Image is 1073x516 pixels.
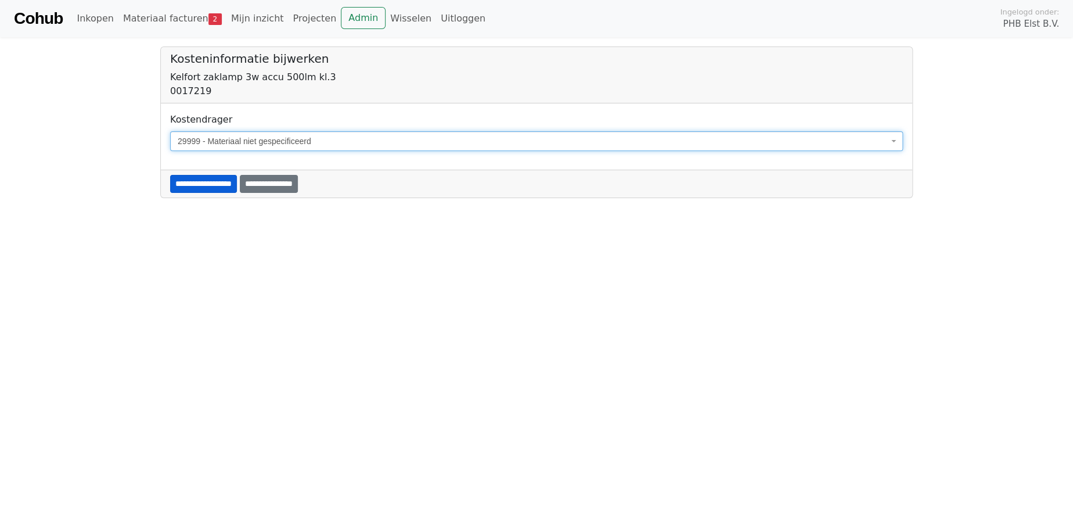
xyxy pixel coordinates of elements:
span: Ingelogd onder: [1000,6,1059,17]
a: Wisselen [386,7,436,30]
a: Uitloggen [436,7,490,30]
div: 0017219 [170,84,903,98]
label: Kostendrager [170,113,232,127]
span: 29999 - Materiaal niet gespecificeerd [178,135,888,147]
a: Mijn inzicht [226,7,289,30]
h5: Kosteninformatie bijwerken [170,52,903,66]
span: 29999 - Materiaal niet gespecificeerd [170,131,903,151]
span: 2 [208,13,222,25]
a: Projecten [288,7,341,30]
span: PHB Elst B.V. [1003,17,1059,31]
a: Materiaal facturen2 [118,7,226,30]
a: Admin [341,7,386,29]
a: Cohub [14,5,63,33]
div: Kelfort zaklamp 3w accu 500lm kl.3 [170,70,903,84]
a: Inkopen [72,7,118,30]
